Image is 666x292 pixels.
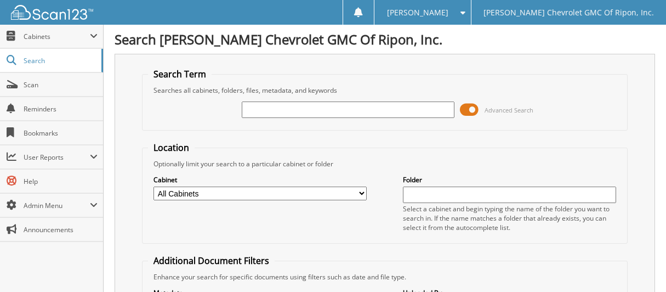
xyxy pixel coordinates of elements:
legend: Additional Document Filters [148,255,275,267]
span: Cabinets [24,32,90,41]
span: Reminders [24,104,98,114]
label: Folder [403,175,616,184]
span: Advanced Search [485,106,533,114]
span: Scan [24,80,98,89]
legend: Search Term [148,68,212,80]
div: Enhance your search for specific documents using filters such as date and file type. [148,272,621,282]
div: Searches all cabinets, folders, files, metadata, and keywords [148,86,621,95]
span: Admin Menu [24,201,90,210]
div: Select a cabinet and begin typing the name of the folder you want to search in. If the name match... [403,204,616,232]
span: Search [24,56,96,65]
h1: Search [PERSON_NAME] Chevrolet GMC Of Ripon, Inc. [115,30,655,48]
span: User Reports [24,153,90,162]
span: Bookmarks [24,128,98,138]
span: [PERSON_NAME] Chevrolet GMC Of Ripon, Inc. [483,9,654,16]
label: Cabinet [153,175,367,184]
span: [PERSON_NAME] [387,9,448,16]
span: Announcements [24,225,98,234]
legend: Location [148,142,195,154]
div: Optionally limit your search to a particular cabinet or folder [148,159,621,169]
img: scan123-logo-white.svg [11,5,93,20]
span: Help [24,177,98,186]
